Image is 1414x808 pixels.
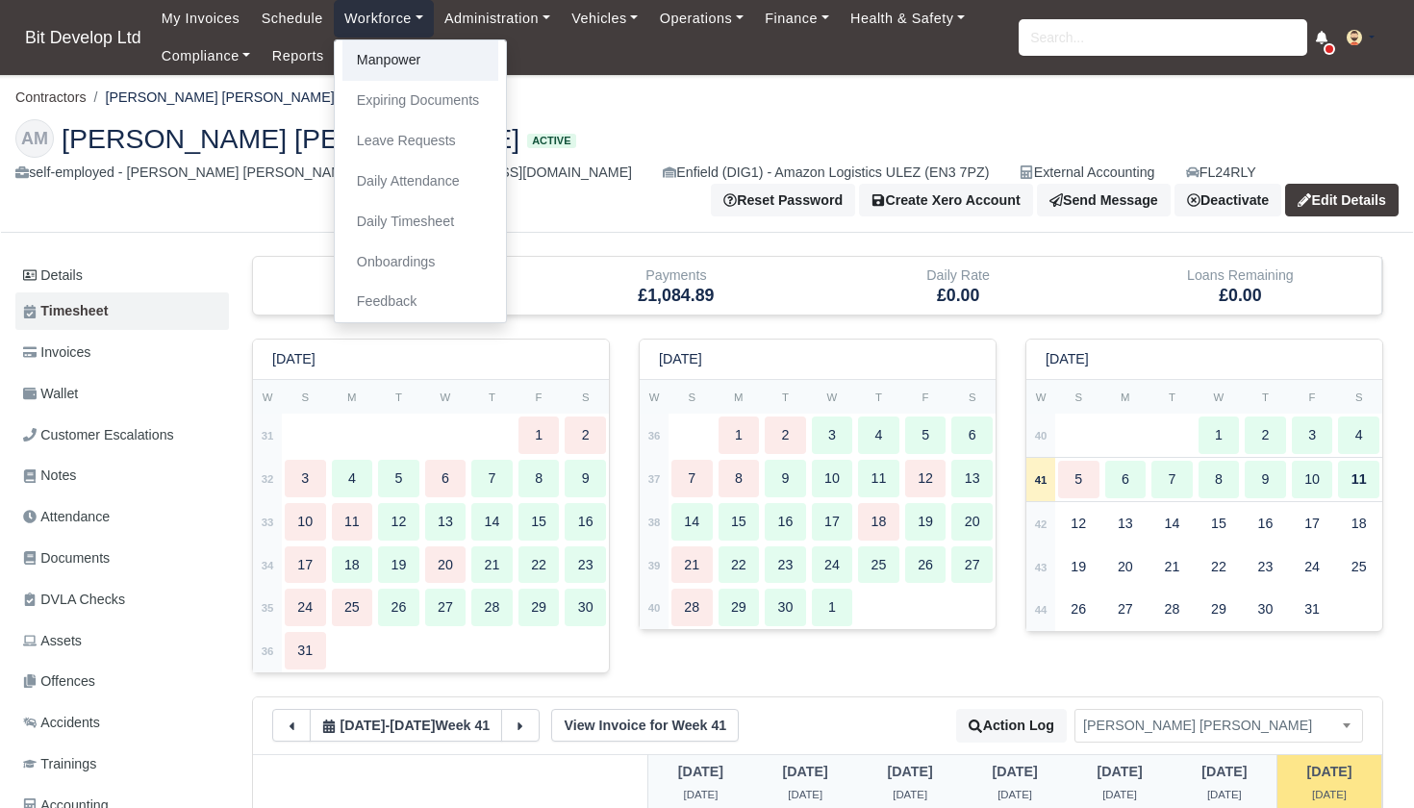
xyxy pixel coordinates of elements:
strong: 33 [262,517,274,528]
div: 30 [565,589,606,626]
strong: 35 [262,602,274,614]
div: 28 [471,589,513,626]
small: W [1214,391,1225,403]
div: Daily Rate [832,265,1085,287]
span: Notes [23,465,76,487]
strong: 40 [648,602,661,614]
span: 11 hours ago [1306,764,1351,779]
a: Notes [15,457,229,494]
div: 16 [565,503,606,541]
div: 15 [518,503,560,541]
div: Working Days [253,257,535,315]
div: 21 [1151,548,1193,586]
small: S [1355,391,1363,403]
strong: 34 [262,560,274,571]
div: 27 [1105,591,1147,628]
small: W [649,391,660,403]
a: DVLA Checks [15,581,229,619]
div: External Accounting [1020,162,1154,184]
small: W [1036,391,1047,403]
a: Leave Requests [342,121,498,162]
button: Reset Password [711,184,855,216]
span: 1 day ago [1207,789,1242,800]
span: Active [527,134,575,148]
div: 20 [951,503,993,541]
span: 3 days ago [993,764,1038,779]
strong: 37 [648,473,661,485]
div: 28 [671,589,713,626]
small: T [395,391,402,403]
div: 22 [1199,548,1240,586]
div: 11 [332,503,373,541]
div: 25 [332,589,373,626]
div: 13 [1105,505,1147,543]
small: T [1169,391,1175,403]
a: Documents [15,540,229,577]
div: 12 [378,503,419,541]
div: Payments [535,257,817,315]
a: Feedback [342,282,498,322]
div: 6 [1105,461,1147,498]
span: Invoices [23,341,90,364]
div: 18 [858,503,899,541]
div: Loans Remaining [1099,257,1382,315]
div: AM [15,119,54,158]
a: Deactivate [1174,184,1281,216]
div: 5 [378,460,419,497]
div: 2 [765,417,806,454]
button: Create Xero Account [859,184,1033,216]
strong: 42 [1035,518,1048,530]
div: 7 [471,460,513,497]
strong: 44 [1035,604,1048,616]
a: Trainings [15,745,229,783]
div: Working Days [267,265,520,287]
span: Accidents [23,712,100,734]
iframe: Chat Widget [1318,716,1414,808]
div: 3 [812,417,853,454]
button: [DATE]-[DATE]Week 41 [310,709,502,742]
span: 6 days ago [684,789,719,800]
h6: [DATE] [659,351,702,367]
div: Alberto Mendes Moreira [1,104,1413,233]
div: 14 [671,503,713,541]
strong: 31 [262,430,274,442]
div: 14 [1151,505,1193,543]
div: 1 [1199,417,1240,454]
div: Enfield (DIG1) - Amazon Logistics ULEZ (EN3 7PZ) [663,162,989,184]
small: S [688,391,695,403]
div: Loans Remaining [1114,265,1367,287]
div: 3 [1292,417,1333,454]
div: 5 [1058,461,1099,498]
strong: 36 [648,430,661,442]
small: F [1309,391,1316,403]
div: 17 [285,546,326,584]
div: 16 [1245,505,1286,543]
div: 4 [1338,417,1379,454]
small: T [875,391,882,403]
a: FL24RLY [1186,162,1256,184]
div: 19 [378,546,419,584]
span: Attendance [23,506,110,528]
a: Daily Attendance [342,162,498,202]
div: 8 [1199,461,1240,498]
small: S [301,391,309,403]
div: 29 [518,589,560,626]
div: 18 [332,546,373,584]
span: 5 days ago [788,789,822,800]
a: Bit Develop Ltd [15,19,151,57]
span: Trainings [23,753,96,775]
div: self-employed - [PERSON_NAME] [PERSON_NAME] [15,162,356,184]
span: 11 hours ago [1312,789,1347,800]
div: 26 [378,589,419,626]
div: 26 [1058,591,1099,628]
span: 4 days ago [893,789,927,800]
a: Edit Details [1285,184,1399,216]
div: 28 [1151,591,1193,628]
small: T [1262,391,1269,403]
div: 27 [951,546,993,584]
div: 29 [719,589,760,626]
div: 7 [1151,461,1193,498]
a: Offences [15,663,229,700]
div: 19 [1058,548,1099,586]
